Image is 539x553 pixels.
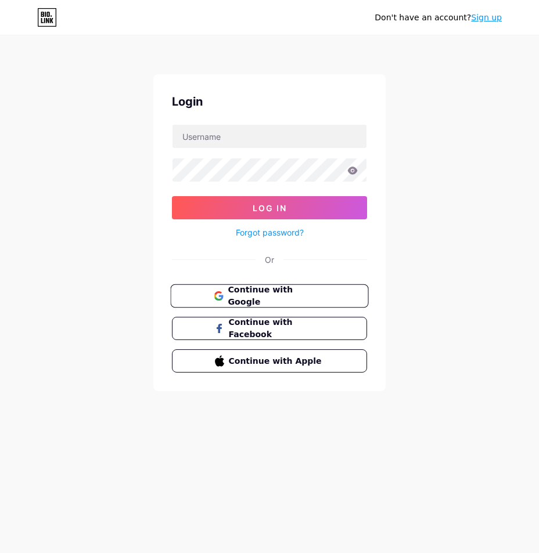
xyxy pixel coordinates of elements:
a: Forgot password? [236,226,304,238]
button: Log In [172,196,367,219]
span: Continue with Apple [229,355,325,367]
button: Continue with Apple [172,349,367,373]
a: Continue with Google [172,284,367,308]
a: Sign up [471,13,502,22]
span: Continue with Google [228,284,325,309]
div: Or [265,254,274,266]
span: Continue with Facebook [229,316,325,341]
input: Username [173,125,366,148]
div: Don't have an account? [375,12,502,24]
button: Continue with Facebook [172,317,367,340]
button: Continue with Google [170,284,368,308]
span: Log In [253,203,287,213]
div: Login [172,93,367,110]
